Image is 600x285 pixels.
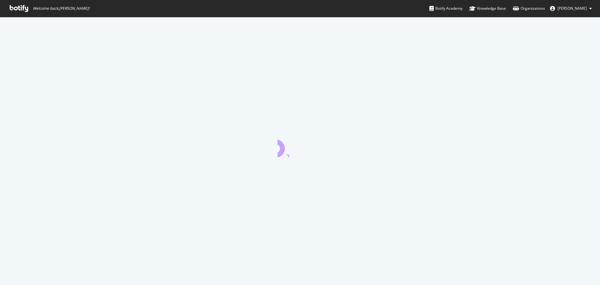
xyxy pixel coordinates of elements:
span: Sophie Vigouroux [557,6,587,11]
div: Organizations [513,5,545,12]
div: animation [277,135,322,157]
span: Welcome back, [PERSON_NAME] ! [33,6,89,11]
div: Botify Academy [429,5,462,12]
div: Knowledge Base [469,5,506,12]
button: [PERSON_NAME] [545,3,597,13]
